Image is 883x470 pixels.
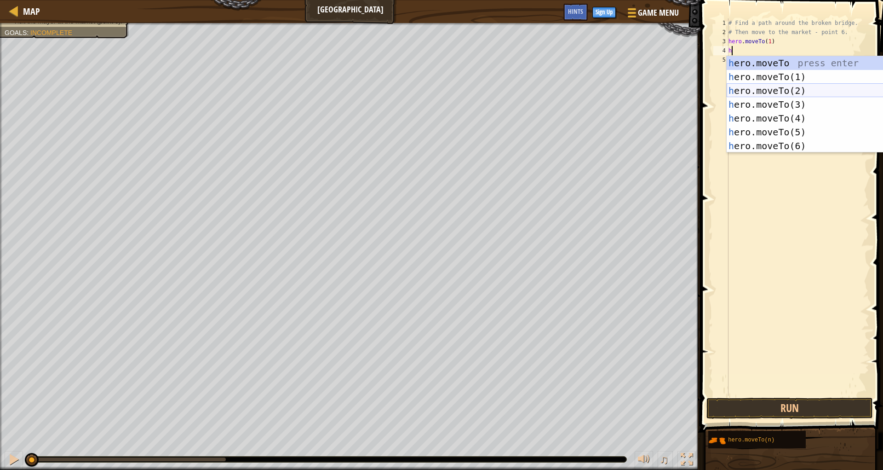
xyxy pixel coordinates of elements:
[659,453,669,466] span: ♫
[635,451,653,470] button: Adjust volume
[620,4,684,25] button: Game Menu
[592,7,616,18] button: Sign Up
[728,437,774,443] span: hero.moveTo(n)
[23,5,40,17] span: Map
[713,55,728,64] div: 5
[713,18,728,28] div: 1
[658,451,673,470] button: ♫
[713,37,728,46] div: 3
[706,398,873,419] button: Run
[30,29,72,36] span: Incomplete
[708,432,726,449] img: portrait.png
[713,28,728,37] div: 2
[5,29,27,36] span: Goals
[713,46,728,55] div: 4
[5,451,23,470] button: Ctrl + P: Pause
[18,5,40,17] a: Map
[677,451,696,470] button: Toggle fullscreen
[568,7,583,16] span: Hints
[27,29,30,36] span: :
[638,7,679,19] span: Game Menu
